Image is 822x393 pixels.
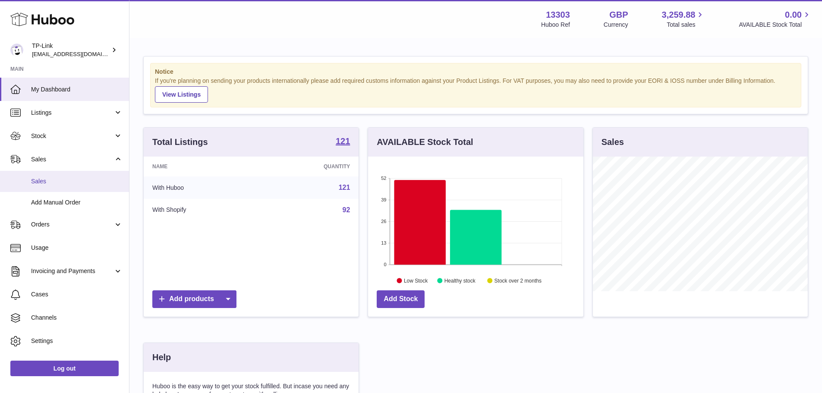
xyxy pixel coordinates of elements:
[609,9,628,21] strong: GBP
[144,199,260,221] td: With Shopify
[381,197,387,202] text: 39
[144,157,260,176] th: Name
[377,136,473,148] h3: AVAILABLE Stock Total
[31,244,123,252] span: Usage
[381,219,387,224] text: 26
[155,86,208,103] a: View Listings
[31,155,113,163] span: Sales
[31,290,123,299] span: Cases
[377,290,425,308] a: Add Stock
[31,109,113,117] span: Listings
[381,240,387,245] text: 13
[152,290,236,308] a: Add products
[31,132,113,140] span: Stock
[604,21,628,29] div: Currency
[31,198,123,207] span: Add Manual Order
[31,177,123,185] span: Sales
[662,9,705,29] a: 3,259.88 Total sales
[10,361,119,376] a: Log out
[31,267,113,275] span: Invoicing and Payments
[739,21,812,29] span: AVAILABLE Stock Total
[10,44,23,57] img: internalAdmin-13303@internal.huboo.com
[667,21,705,29] span: Total sales
[444,277,476,283] text: Healthy stock
[152,136,208,148] h3: Total Listings
[336,137,350,145] strong: 121
[336,137,350,147] a: 121
[494,277,542,283] text: Stock over 2 months
[31,220,113,229] span: Orders
[260,157,359,176] th: Quantity
[739,9,812,29] a: 0.00 AVAILABLE Stock Total
[546,9,570,21] strong: 13303
[155,77,797,103] div: If you're planning on sending your products internationally please add required customs informati...
[32,50,127,57] span: [EMAIL_ADDRESS][DOMAIN_NAME]
[404,277,428,283] text: Low Stock
[155,68,797,76] strong: Notice
[785,9,802,21] span: 0.00
[31,337,123,345] span: Settings
[31,314,123,322] span: Channels
[31,85,123,94] span: My Dashboard
[343,206,350,214] a: 92
[32,42,110,58] div: TP-Link
[381,176,387,181] text: 52
[384,262,387,267] text: 0
[144,176,260,199] td: With Huboo
[541,21,570,29] div: Huboo Ref
[662,9,696,21] span: 3,259.88
[152,352,171,363] h3: Help
[339,184,350,191] a: 121
[602,136,624,148] h3: Sales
